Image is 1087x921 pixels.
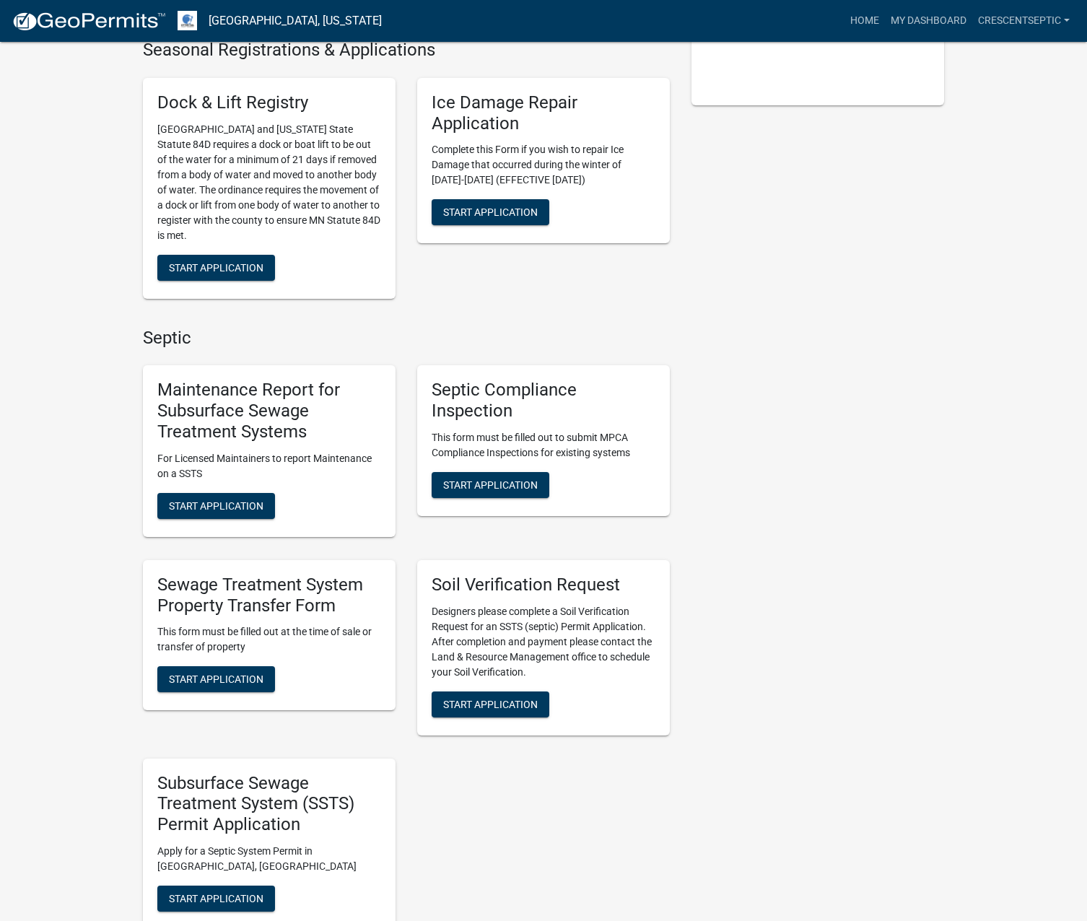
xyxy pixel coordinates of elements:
[157,493,275,519] button: Start Application
[443,479,538,491] span: Start Application
[844,7,885,35] a: Home
[157,255,275,281] button: Start Application
[169,673,263,685] span: Start Application
[143,328,670,349] h4: Septic
[157,773,381,835] h5: Subsurface Sewage Treatment System (SSTS) Permit Application
[443,206,538,218] span: Start Application
[432,575,655,595] h5: Soil Verification Request
[157,380,381,442] h5: Maintenance Report for Subsurface Sewage Treatment Systems
[157,624,381,655] p: This form must be filled out at the time of sale or transfer of property
[432,199,549,225] button: Start Application
[432,691,549,717] button: Start Application
[209,9,382,33] a: [GEOGRAPHIC_DATA], [US_STATE]
[157,451,381,481] p: For Licensed Maintainers to report Maintenance on a SSTS
[178,11,197,30] img: Otter Tail County, Minnesota
[972,7,1075,35] a: Crescentseptic
[432,380,655,422] h5: Septic Compliance Inspection
[143,40,670,61] h4: Seasonal Registrations & Applications
[432,142,655,188] p: Complete this Form if you wish to repair Ice Damage that occurred during the winter of [DATE]-[DA...
[157,844,381,874] p: Apply for a Septic System Permit in [GEOGRAPHIC_DATA], [GEOGRAPHIC_DATA]
[157,122,381,243] p: [GEOGRAPHIC_DATA] and [US_STATE] State Statute 84D requires a dock or boat lift to be out of the ...
[157,92,381,113] h5: Dock & Lift Registry
[169,499,263,511] span: Start Application
[443,698,538,710] span: Start Application
[169,261,263,273] span: Start Application
[432,472,549,498] button: Start Application
[157,575,381,616] h5: Sewage Treatment System Property Transfer Form
[157,886,275,912] button: Start Application
[169,893,263,904] span: Start Application
[885,7,972,35] a: My Dashboard
[157,666,275,692] button: Start Application
[432,604,655,680] p: Designers please complete a Soil Verification Request for an SSTS (septic) Permit Application. Af...
[432,92,655,134] h5: Ice Damage Repair Application
[432,430,655,460] p: This form must be filled out to submit MPCA Compliance Inspections for existing systems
